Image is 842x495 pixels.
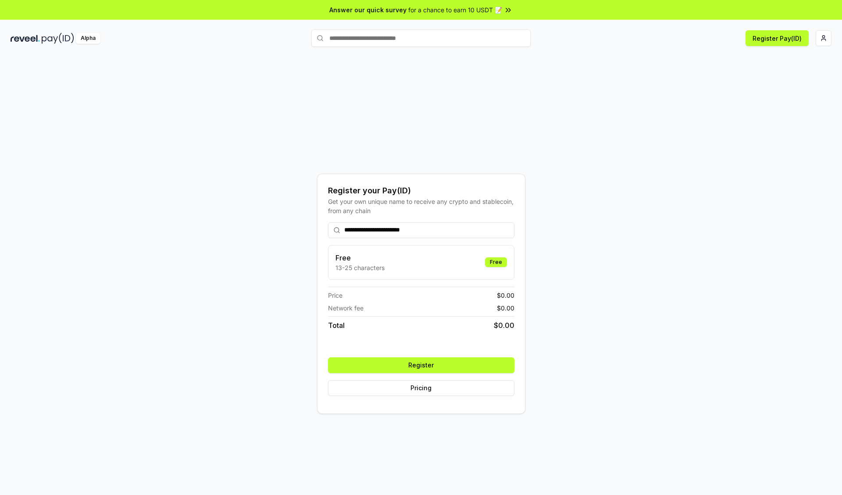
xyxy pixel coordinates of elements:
[328,197,514,215] div: Get your own unique name to receive any crypto and stablecoin, from any chain
[328,357,514,373] button: Register
[328,291,343,300] span: Price
[329,5,407,14] span: Answer our quick survey
[497,303,514,313] span: $ 0.00
[408,5,502,14] span: for a chance to earn 10 USDT 📝
[497,291,514,300] span: $ 0.00
[328,380,514,396] button: Pricing
[335,263,385,272] p: 13-25 characters
[485,257,507,267] div: Free
[494,320,514,331] span: $ 0.00
[746,30,809,46] button: Register Pay(ID)
[328,320,345,331] span: Total
[335,253,385,263] h3: Free
[11,33,40,44] img: reveel_dark
[328,185,514,197] div: Register your Pay(ID)
[76,33,100,44] div: Alpha
[42,33,74,44] img: pay_id
[328,303,364,313] span: Network fee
